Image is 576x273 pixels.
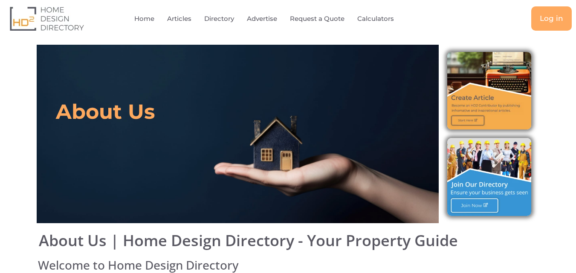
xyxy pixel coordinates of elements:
[39,233,538,248] h1: About Us | Home Design Directory - Your Property Guide
[540,15,563,22] span: Log in
[134,9,154,29] a: Home
[56,99,155,124] h2: About Us
[531,6,572,31] a: Log in
[167,9,191,29] a: Articles
[357,9,394,29] a: Calculators
[290,9,344,29] a: Request a Quote
[118,9,430,29] nav: Menu
[247,9,277,29] a: Advertise
[447,138,531,216] img: Join Directory
[38,258,538,273] h3: Welcome to Home Design Directory
[204,9,234,29] a: Directory
[447,52,531,129] img: Create Article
